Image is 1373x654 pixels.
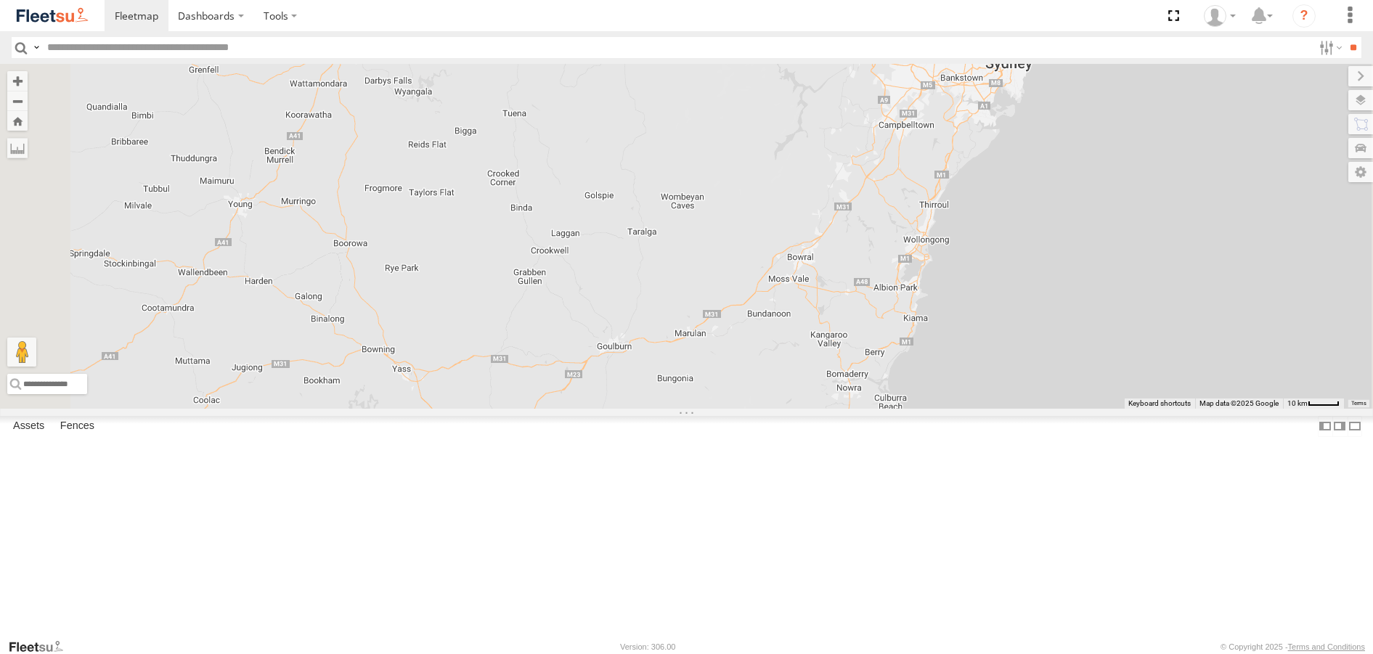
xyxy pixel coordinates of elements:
a: Terms and Conditions [1288,642,1365,651]
button: Zoom in [7,71,28,91]
div: © Copyright 2025 - [1221,642,1365,651]
a: Terms (opens in new tab) [1351,400,1366,406]
img: fleetsu-logo-horizontal.svg [15,6,90,25]
span: Map data ©2025 Google [1199,399,1279,407]
label: Measure [7,138,28,158]
button: Drag Pegman onto the map to open Street View [7,338,36,367]
a: Visit our Website [8,639,75,654]
button: Zoom out [7,91,28,111]
label: Dock Summary Table to the Left [1318,416,1332,437]
label: Fences [53,417,102,437]
i: ? [1292,4,1316,28]
label: Dock Summary Table to the Right [1332,416,1347,437]
button: Zoom Home [7,111,28,131]
div: Version: 306.00 [620,642,675,651]
label: Search Filter Options [1313,37,1345,58]
div: Darren Small [1199,5,1241,27]
label: Map Settings [1348,162,1373,182]
label: Assets [6,417,52,437]
label: Search Query [30,37,42,58]
label: Hide Summary Table [1348,416,1362,437]
button: Keyboard shortcuts [1128,398,1191,409]
button: Map scale: 10 km per 40 pixels [1283,398,1344,409]
span: 10 km [1287,399,1308,407]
